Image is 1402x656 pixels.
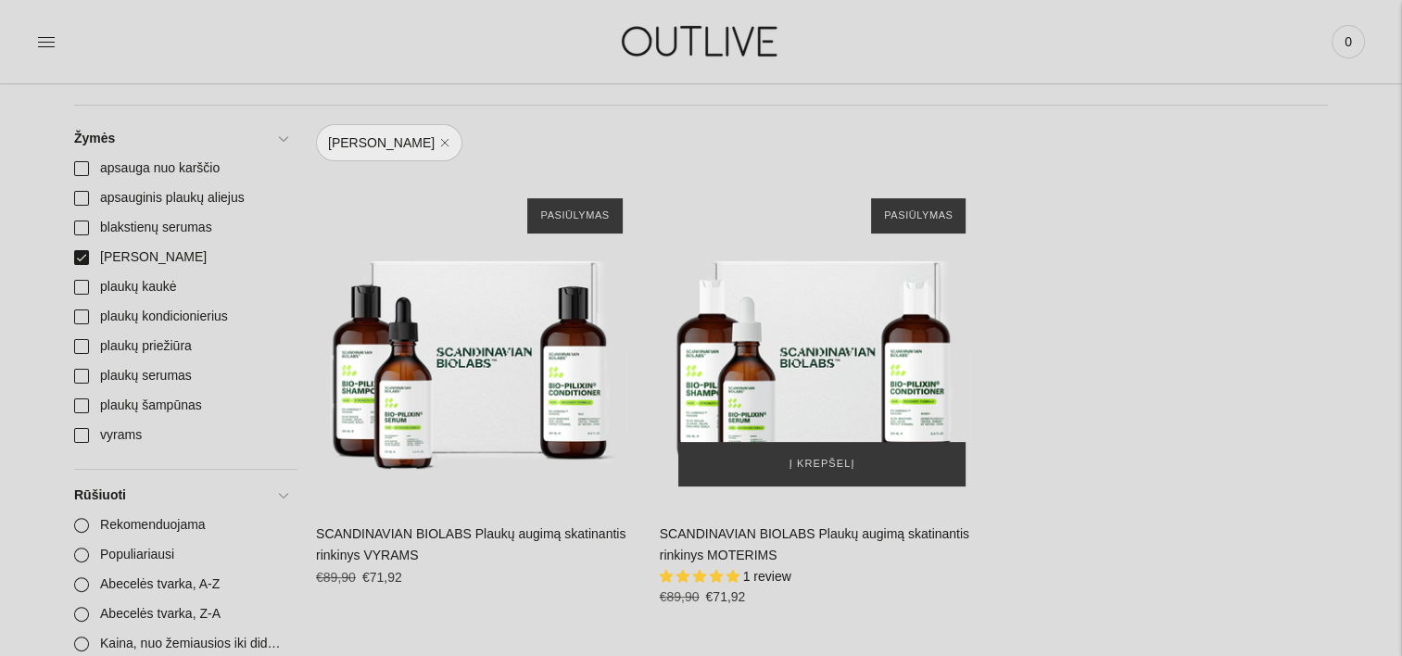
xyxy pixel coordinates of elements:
[63,272,297,302] a: plaukų kaukė
[789,455,855,473] span: Į krepšelį
[63,391,297,421] a: plaukų šampūnas
[63,243,297,272] a: [PERSON_NAME]
[316,570,356,585] s: €89,90
[660,526,969,563] a: SCANDINAVIAN BIOLABS Plaukų augimą skatinantis rinkinys MOTERIMS
[316,124,462,161] a: [PERSON_NAME]
[316,526,625,563] a: SCANDINAVIAN BIOLABS Plaukų augimą skatinantis rinkinys VYRAMS
[743,569,791,584] span: 1 review
[660,589,700,604] s: €89,90
[705,589,745,604] span: €71,92
[63,332,297,361] a: plaukų priežiūra
[63,421,297,450] a: vyrams
[63,124,297,154] a: Žymės
[63,302,297,332] a: plaukų kondicionierius
[63,570,297,599] a: Abecelės tvarka, A-Z
[678,442,966,486] button: Į krepšelį
[63,481,297,511] a: Rūšiuoti
[362,570,402,585] span: €71,92
[63,511,297,540] a: Rekomenduojama
[63,361,297,391] a: plaukų serumas
[63,183,297,213] a: apsauginis plaukų aliejus
[586,9,817,73] img: OUTLIVE
[63,154,297,183] a: apsauga nuo karščio
[63,540,297,570] a: Populiariausi
[660,180,985,505] a: SCANDINAVIAN BIOLABS Plaukų augimą skatinantis rinkinys MOTERIMS
[316,180,641,505] a: SCANDINAVIAN BIOLABS Plaukų augimą skatinantis rinkinys VYRAMS
[660,569,743,584] span: 5.00 stars
[63,599,297,629] a: Abecelės tvarka, Z-A
[63,213,297,243] a: blakstienų serumas
[1332,21,1365,62] a: 0
[1335,29,1361,55] span: 0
